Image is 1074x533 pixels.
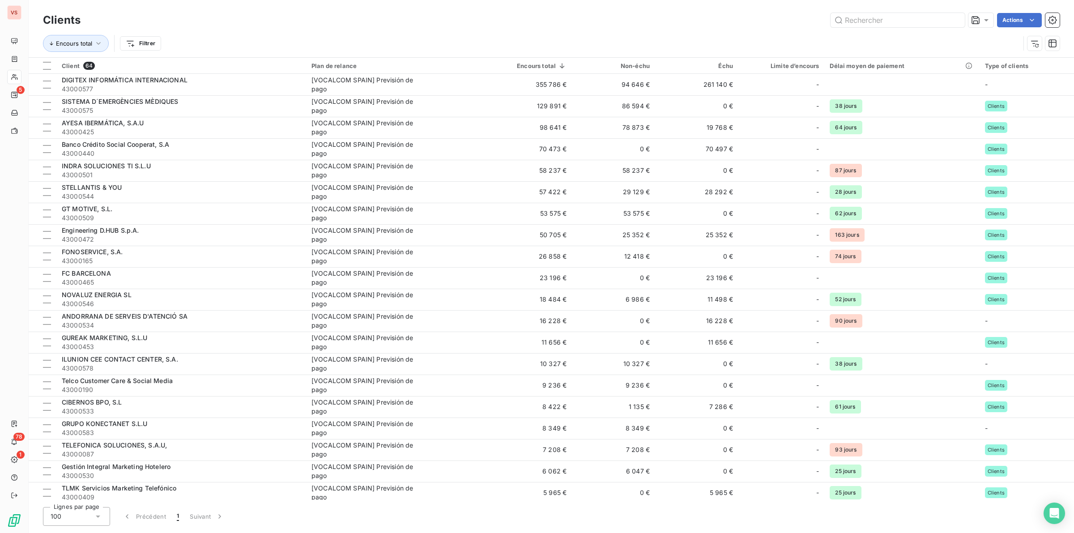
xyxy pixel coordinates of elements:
[62,141,169,148] span: Banco Crédito Social Cooperat, S.A
[311,376,423,394] div: [VOCALCOM SPAIN] Previsión de pago
[62,334,147,341] span: GUREAK MARKETING, S.L.U
[62,428,301,437] span: 43000583
[661,62,733,69] div: Échu
[830,314,862,328] span: 90 jours
[830,486,861,499] span: 25 jours
[1044,503,1065,524] div: Open Intercom Messenger
[830,121,862,134] span: 64 jours
[830,443,862,456] span: 93 jours
[311,62,479,69] div: Plan de relance
[830,207,861,220] span: 62 jours
[655,289,738,310] td: 11 498 €
[988,297,1005,302] span: Clients
[7,5,21,20] div: VS
[311,226,423,244] div: [VOCALCOM SPAIN] Previsión de pago
[988,146,1005,152] span: Clients
[988,275,1005,281] span: Clients
[177,512,179,521] span: 1
[62,248,123,256] span: FONOSERVICE, S.A.
[816,166,819,175] span: -
[816,381,819,390] span: -
[62,450,301,459] span: 43000087
[62,278,301,287] span: 43000465
[816,295,819,304] span: -
[120,36,161,51] button: Filtrer
[988,125,1005,130] span: Clients
[311,205,423,222] div: [VOCALCOM SPAIN] Previsión de pago
[311,140,423,158] div: [VOCALCOM SPAIN] Previsión de pago
[184,507,230,526] button: Suivant
[62,62,80,69] span: Client
[572,461,655,482] td: 6 047 €
[62,364,301,373] span: 43000578
[484,396,572,418] td: 8 422 €
[655,310,738,332] td: 16 228 €
[62,484,176,492] span: TLMK Servicios Marketing Telefónico
[62,85,301,94] span: 43000577
[62,342,301,351] span: 43000453
[490,62,567,69] div: Encours total
[7,513,21,528] img: Logo LeanPay
[988,189,1005,195] span: Clients
[62,312,188,320] span: ANDORRANA DE SERVEIS D'ATENCIÓ SA
[572,224,655,246] td: 25 352 €
[62,119,144,127] span: AYESA IBERMÁTICA, S.A.U
[830,400,861,414] span: 61 jours
[51,512,61,521] span: 100
[655,267,738,289] td: 23 196 €
[816,273,819,282] span: -
[484,418,572,439] td: 8 349 €
[816,359,819,368] span: -
[62,149,301,158] span: 43000440
[655,418,738,439] td: 0 €
[43,35,109,52] button: Encours total
[572,246,655,267] td: 12 418 €
[572,267,655,289] td: 0 €
[816,252,819,261] span: -
[816,102,819,111] span: -
[311,97,423,115] div: [VOCALCOM SPAIN] Previsión de pago
[816,145,819,154] span: -
[62,226,139,234] span: Engineering D.HUB S.p.A.
[744,62,819,69] div: Limite d’encours
[988,447,1005,452] span: Clients
[816,402,819,411] span: -
[830,465,861,478] span: 25 jours
[655,332,738,353] td: 11 656 €
[117,507,171,526] button: Précédent
[572,203,655,224] td: 53 575 €
[816,188,819,196] span: -
[816,123,819,132] span: -
[62,471,301,480] span: 43000530
[62,463,170,470] span: Gestión Integral Marketing Hotelero
[988,211,1005,216] span: Clients
[830,228,864,242] span: 163 jours
[988,103,1005,109] span: Clients
[985,317,988,324] span: -
[572,289,655,310] td: 6 986 €
[62,183,122,191] span: STELLANTIS & YOU
[62,441,167,449] span: TELEFONICA SOLUCIONES, S.A.U,
[830,62,974,69] div: Délai moyen de paiement
[985,360,988,367] span: -
[816,488,819,497] span: -
[484,95,572,117] td: 129 891 €
[62,420,147,427] span: GRUPO KONECTANET S.L.U
[830,164,861,177] span: 87 jours
[311,398,423,416] div: [VOCALCOM SPAIN] Previsión de pago
[985,62,1069,69] div: Type of clients
[816,424,819,433] span: -
[830,250,861,263] span: 74 jours
[830,293,861,306] span: 52 jours
[62,385,301,394] span: 43000190
[484,353,572,375] td: 10 327 €
[655,353,738,375] td: 0 €
[655,117,738,138] td: 19 768 €
[62,269,111,277] span: FC BARCELONA
[484,117,572,138] td: 98 641 €
[997,13,1042,27] button: Actions
[655,482,738,503] td: 5 965 €
[56,40,92,47] span: Encours total
[572,482,655,503] td: 0 €
[62,321,301,330] span: 43000534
